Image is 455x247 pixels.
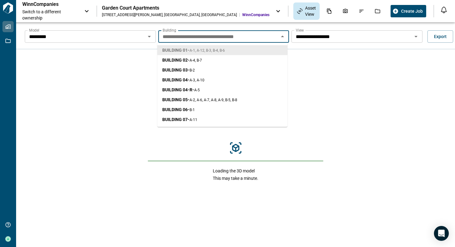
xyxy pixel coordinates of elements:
label: Model [29,28,39,33]
span: BUILDING 04 - [162,77,204,83]
span: Create Job [401,8,423,14]
button: Close [278,32,287,41]
span: Export [434,33,447,40]
span: A-3, A-10 [190,78,204,82]
div: Garden Court Apartments [102,5,269,11]
button: Create Job [391,5,426,17]
span: B-1 [190,108,195,112]
span: A-5 [194,88,200,92]
button: Open notification feed [439,5,449,15]
span: A-2, A-6, A-7, A-8, A-9, B-5, B-8 [190,98,237,102]
button: Open [145,32,154,41]
span: This may take a minute. [213,175,258,181]
span: BUILDING 03 - [162,67,195,73]
div: Open Intercom Messenger [434,226,449,241]
span: BUILDING 01 - [162,47,225,53]
button: Open [412,32,420,41]
div: [STREET_ADDRESS][PERSON_NAME] , [GEOGRAPHIC_DATA] , [GEOGRAPHIC_DATA] [102,12,237,17]
label: Building [163,28,176,33]
span: Asset View [305,5,316,17]
button: Export [427,30,453,43]
span: BUILDING 02 - [162,57,202,63]
span: A-4, B-7 [190,58,202,63]
div: Documents [323,6,336,16]
span: A-1, A-12, B-3, B-4, B-6 [190,48,225,53]
span: B-2 [190,68,195,72]
span: Switch to a different ownership [22,9,78,21]
span: BUILDING 06 - [162,106,195,113]
span: BUILDING 04-R - [162,87,200,93]
div: Issues & Info [355,6,368,16]
div: Asset View [293,2,320,20]
p: WinnCompanies [22,1,78,7]
label: View [296,28,304,33]
span: A-11 [190,118,197,122]
div: Jobs [371,6,384,16]
div: Photos [339,6,352,16]
span: WinnCompanies [242,12,269,17]
div: Budgets [387,6,400,16]
span: BUILDING 05 - [162,97,237,103]
span: BUILDING 07 - [162,116,197,123]
span: Loading the 3D model [213,168,258,174]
